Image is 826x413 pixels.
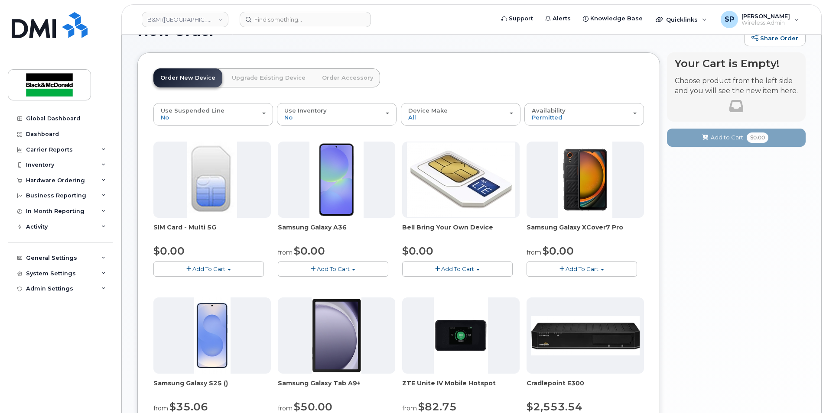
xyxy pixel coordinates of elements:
div: Samsung Galaxy Tab A9+ [278,379,395,396]
div: SIM Card - Multi 5G [153,223,271,240]
small: from [278,248,293,256]
span: Wireless Admin [741,19,790,26]
small: from [527,248,541,256]
button: Use Suspended Line No [153,103,273,126]
a: Alerts [539,10,577,27]
span: No [284,114,293,121]
span: $0.00 [294,245,325,257]
span: Permitted [532,114,563,121]
div: Samsung Galaxy S25 () [153,379,271,396]
span: Add To Cart [566,265,598,272]
div: Samsung Galaxy A36 [278,223,395,240]
span: Support [509,14,533,23]
img: phone23886.JPG [309,142,364,218]
span: No [161,114,169,121]
span: $0.00 [153,245,185,257]
span: $0.00 [747,132,768,143]
span: $50.00 [294,400,332,413]
span: SP [725,14,734,25]
img: 00D627D4-43E9-49B7-A367-2C99342E128C.jpg [187,142,237,218]
button: Add To Cart [153,261,264,277]
button: Availability Permitted [524,103,644,126]
button: Add To Cart [402,261,513,277]
a: Support [495,10,539,27]
span: $35.06 [169,400,208,413]
button: Device Make All [401,103,520,126]
span: Add To Cart [441,265,474,272]
span: Add To Cart [317,265,350,272]
button: Add To Cart [278,261,388,277]
div: Quicklinks [650,11,713,28]
small: from [278,404,293,412]
h1: New Order [137,23,740,39]
span: Alerts [553,14,571,23]
a: Upgrade Existing Device [225,68,312,87]
img: phone23268.JPG [434,297,488,374]
a: Share Order [744,29,806,46]
a: Order New Device [153,68,222,87]
span: [PERSON_NAME] [741,13,790,19]
img: phone23274.JPG [407,142,515,217]
span: Add to Cart [711,133,743,142]
input: Find something... [240,12,371,27]
span: Device Make [408,107,448,114]
span: Add To Cart [192,265,225,272]
a: Order Accessory [315,68,380,87]
h4: Your Cart is Empty! [675,58,798,69]
span: Quicklinks [666,16,698,23]
div: ZTE Unite IV Mobile Hotspot [402,379,520,396]
small: from [402,404,417,412]
div: Bell Bring Your Own Device [402,223,520,240]
span: Availability [532,107,566,114]
span: Use Suspended Line [161,107,224,114]
a: B&M (Atlantic Region) [142,12,228,27]
img: phone23884.JPG [312,297,361,374]
img: phone23817.JPG [194,297,231,374]
span: Knowledge Base [590,14,643,23]
img: phone23700.JPG [531,316,640,355]
span: $2,553.54 [527,400,582,413]
span: $0.00 [543,245,574,257]
p: Choose product from the left side and you will see the new item here. [675,76,798,96]
div: Spencer Pearson [715,11,805,28]
span: $0.00 [402,245,433,257]
div: Cradlepoint E300 [527,379,644,396]
div: Samsung Galaxy XCover7 Pro [527,223,644,240]
span: $82.75 [418,400,457,413]
small: from [153,404,168,412]
span: All [408,114,416,121]
button: Add To Cart [527,261,637,277]
img: phone23879.JPG [558,142,613,218]
a: Knowledge Base [577,10,649,27]
button: Add to Cart $0.00 [667,129,806,146]
span: Use Inventory [284,107,327,114]
button: Use Inventory No [277,103,397,126]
